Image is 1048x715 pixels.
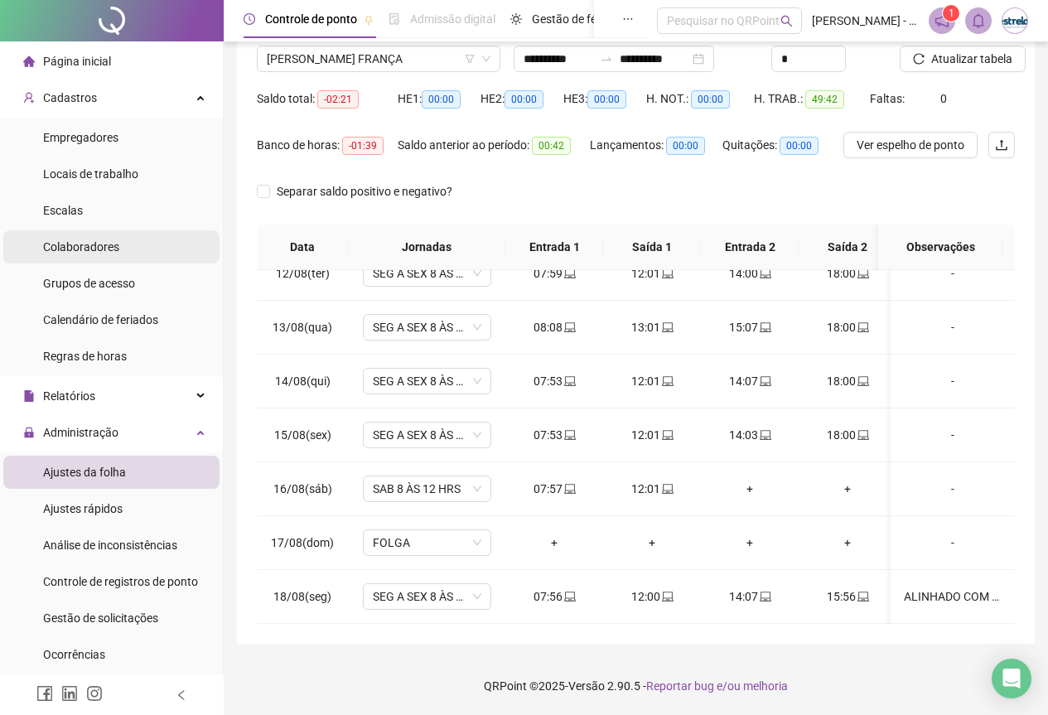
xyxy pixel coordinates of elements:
[714,534,785,552] div: +
[904,264,1002,283] div: -
[563,268,576,279] span: laptop
[856,321,869,333] span: laptop
[510,13,522,25] span: sun
[257,89,398,109] div: Saldo total:
[23,92,35,104] span: user-add
[481,89,563,109] div: HE 2:
[43,131,118,144] span: Empregadores
[714,372,785,390] div: 14:07
[660,591,674,602] span: laptop
[856,268,869,279] span: laptop
[646,679,788,693] span: Reportar bug e/ou melhoria
[532,137,571,155] span: 00:42
[36,685,53,702] span: facebook
[616,587,688,606] div: 12:00
[812,318,883,336] div: 18:00
[317,90,359,109] span: -02:21
[43,539,177,552] span: Análise de inconsistências
[23,390,35,402] span: file
[43,611,158,625] span: Gestão de solicitações
[342,137,384,155] span: -01:39
[1002,8,1027,33] img: 4435
[43,350,127,363] span: Regras de horas
[904,318,1002,336] div: -
[373,423,481,447] span: SEG A SEX 8 ÀS 18 HRS
[373,315,481,340] span: SEG A SEX 8 ÀS 18 HRS
[812,534,883,552] div: +
[519,426,590,444] div: 07:53
[856,429,869,441] span: laptop
[904,480,1002,498] div: -
[519,372,590,390] div: 07:53
[43,575,198,588] span: Controle de registros de ponto
[616,318,688,336] div: 13:01
[995,138,1008,152] span: upload
[265,12,357,26] span: Controle de ponto
[23,427,35,438] span: lock
[600,52,613,65] span: swap-right
[563,375,576,387] span: laptop
[257,225,348,270] th: Data
[600,52,613,65] span: to
[870,92,907,105] span: Faltas:
[373,369,481,394] span: SEG A SEX 8 ÀS 18 HRS
[660,483,674,495] span: laptop
[274,428,331,442] span: 15/08(sex)
[616,534,688,552] div: +
[43,426,118,439] span: Administração
[519,534,590,552] div: +
[904,534,1002,552] div: -
[805,90,844,109] span: 49:42
[389,13,400,25] span: file-done
[891,238,989,256] span: Observações
[273,590,331,603] span: 18/08(seg)
[275,374,331,388] span: 14/08(qui)
[276,267,330,280] span: 12/08(ter)
[660,429,674,441] span: laptop
[43,502,123,515] span: Ajustes rápidos
[843,132,978,158] button: Ver espelho de ponto
[563,483,576,495] span: laptop
[900,46,1026,72] button: Atualizar tabela
[856,375,869,387] span: laptop
[943,5,959,22] sup: 1
[43,55,111,68] span: Página inicial
[971,13,986,28] span: bell
[616,264,688,283] div: 12:01
[271,536,334,549] span: 17/08(dom)
[373,584,481,609] span: SEG A SEX 8 ÀS 18 HRS
[43,389,95,403] span: Relatórios
[714,480,785,498] div: +
[714,426,785,444] div: 14:03
[714,318,785,336] div: 15:07
[799,225,896,270] th: Saída 2
[563,429,576,441] span: laptop
[270,182,459,200] span: Separar saldo positivo e negativo?
[563,89,646,109] div: HE 3:
[940,92,947,105] span: 0
[224,657,1048,715] footer: QRPoint © 2025 - 2.90.5 -
[568,679,605,693] span: Versão
[43,91,97,104] span: Cadastros
[949,7,954,19] span: 1
[505,90,543,109] span: 00:00
[666,137,705,155] span: 00:00
[519,264,590,283] div: 07:59
[904,426,1002,444] div: -
[43,277,135,290] span: Grupos de acesso
[646,89,754,109] div: H. NOT.:
[244,13,255,25] span: clock-circle
[812,480,883,498] div: +
[758,321,771,333] span: laptop
[398,89,481,109] div: HE 1:
[904,372,1002,390] div: -
[616,426,688,444] div: 12:01
[660,268,674,279] span: laptop
[481,54,491,64] span: down
[857,136,964,154] span: Ver espelho de ponto
[519,587,590,606] div: 07:56
[519,318,590,336] div: 08:08
[43,466,126,479] span: Ajustes da folha
[43,240,119,254] span: Colaboradores
[23,56,35,67] span: home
